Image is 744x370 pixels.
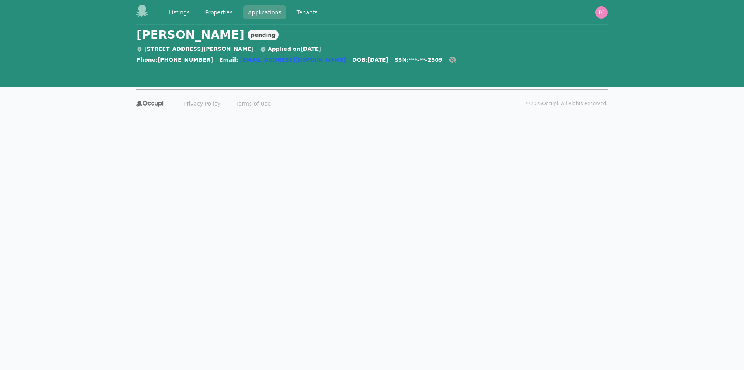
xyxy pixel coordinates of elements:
a: Listings [164,5,194,19]
div: Phone: [PHONE_NUMBER] [136,56,213,68]
span: [PERSON_NAME] [136,28,245,42]
p: © 2025 Occupi. All Rights Reserved. [526,101,608,107]
span: Applied on [DATE] [260,46,321,52]
div: Email: [219,56,346,68]
a: [EMAIL_ADDRESS][DOMAIN_NAME] [240,57,346,63]
a: Privacy Policy [179,97,225,110]
span: pending [248,30,279,40]
a: Properties [200,5,237,19]
a: Applications [243,5,286,19]
a: Terms of Use [231,97,276,110]
div: DOB: [DATE] [352,56,388,68]
a: Tenants [292,5,322,19]
span: [STREET_ADDRESS][PERSON_NAME] [136,46,254,52]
